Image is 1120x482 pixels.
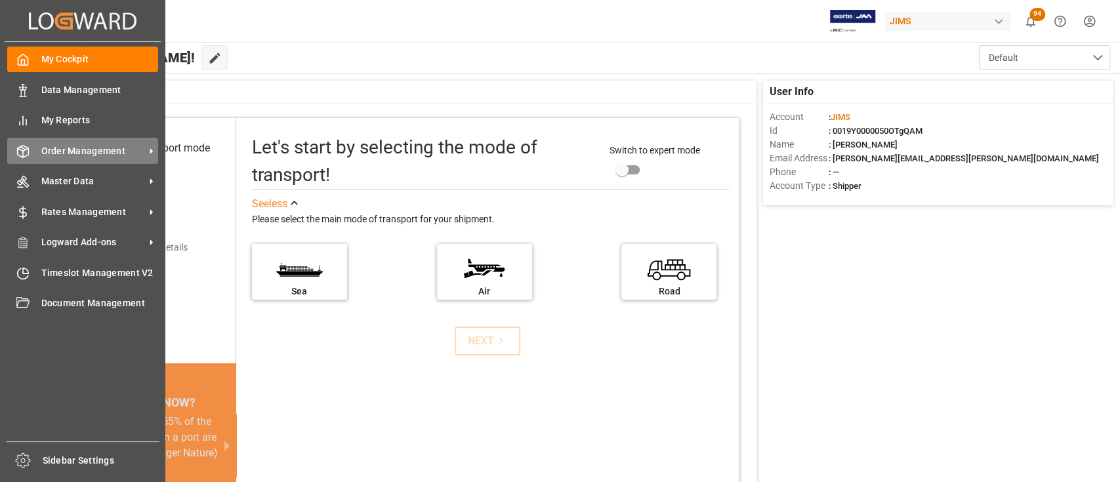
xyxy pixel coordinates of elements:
[884,9,1016,33] button: JIMS
[41,296,159,310] span: Document Management
[831,112,850,122] span: JIMS
[259,285,341,298] div: Sea
[829,126,923,136] span: : 0019Y0000050OTgQAM
[770,138,829,151] span: Name
[628,285,710,298] div: Road
[108,140,210,156] div: Select transport mode
[444,285,526,298] div: Air
[41,235,145,249] span: Logward Add-ons
[770,124,829,138] span: Id
[830,10,875,33] img: Exertis%20JAM%20-%20Email%20Logo.jpg_1722504956.jpg
[218,414,236,477] button: next slide / item
[7,108,158,133] a: My Reports
[829,153,1099,163] span: : [PERSON_NAME][EMAIL_ADDRESS][PERSON_NAME][DOMAIN_NAME]
[7,291,158,316] a: Document Management
[7,77,158,102] a: Data Management
[989,51,1018,65] span: Default
[829,140,898,150] span: : [PERSON_NAME]
[7,260,158,285] a: Timeslot Management V2
[468,333,508,349] div: NEXT
[770,179,829,193] span: Account Type
[1029,8,1045,21] span: 94
[829,181,861,191] span: : Shipper
[770,165,829,179] span: Phone
[41,52,159,66] span: My Cockpit
[455,327,520,355] button: NEXT
[770,84,814,100] span: User Info
[7,47,158,72] a: My Cockpit
[1016,7,1045,36] button: show 94 new notifications
[43,454,160,468] span: Sidebar Settings
[610,145,700,155] span: Switch to expert mode
[884,12,1010,31] div: JIMS
[770,110,829,124] span: Account
[829,167,839,177] span: : —
[41,144,145,158] span: Order Management
[41,113,159,127] span: My Reports
[41,266,159,280] span: Timeslot Management V2
[770,151,829,165] span: Email Address
[979,45,1110,70] button: open menu
[41,174,145,188] span: Master Data
[1045,7,1075,36] button: Help Center
[41,205,145,219] span: Rates Management
[252,212,730,228] div: Please select the main mode of transport for your shipment.
[41,83,159,97] span: Data Management
[252,196,287,212] div: See less
[829,112,850,122] span: :
[252,134,596,189] div: Let's start by selecting the mode of transport!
